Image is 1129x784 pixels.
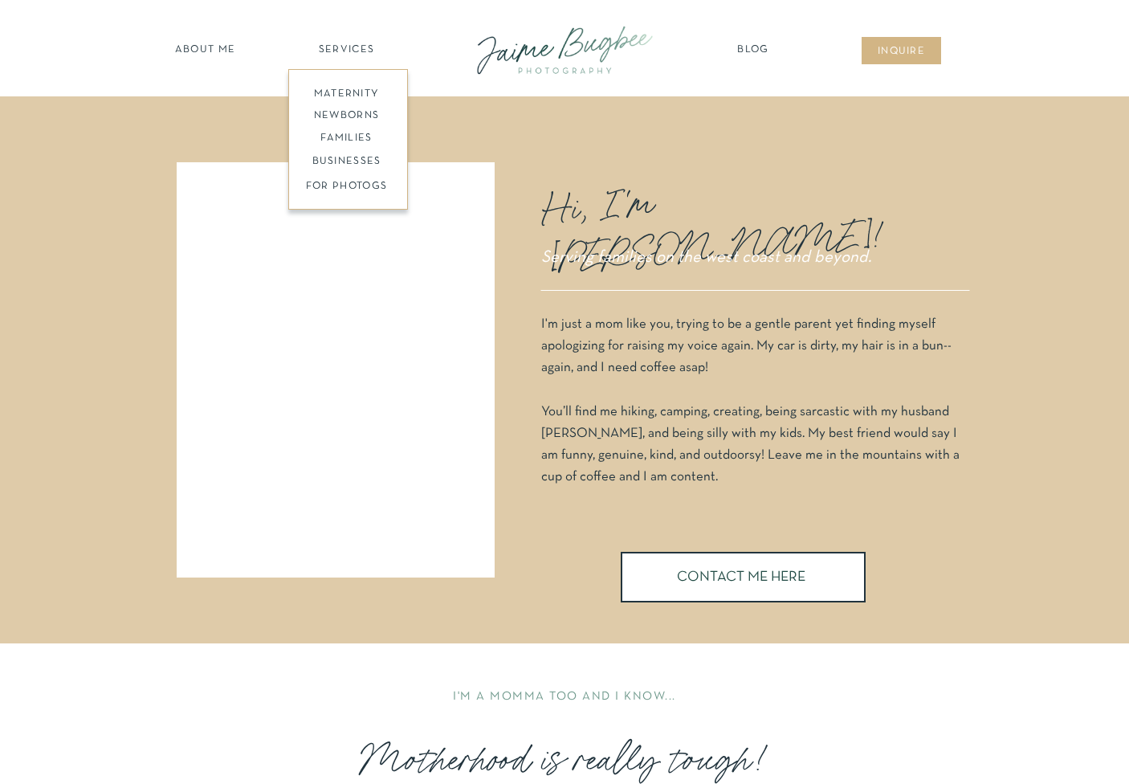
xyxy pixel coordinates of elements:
[285,131,408,146] a: families
[733,43,773,59] a: Blog
[319,688,810,706] h2: I'M A MOMMA TOO AND I KNOW...
[869,44,934,60] a: inqUIre
[541,165,866,240] p: Hi, I'm [PERSON_NAME]!
[285,108,408,127] a: newborns
[294,87,399,98] a: maternity
[301,43,392,59] a: SERVICES
[285,154,408,169] a: BUSINESSES
[190,177,483,564] iframe: 909373527
[677,570,809,589] a: CONTACT ME HERE
[170,43,240,59] a: about ME
[541,313,966,506] p: I'm just a mom like you, trying to be a gentle parent yet finding myself apologizing for raising ...
[285,179,408,194] a: FOR PHOTOGS
[541,250,871,265] i: Serving families on the west coast and beyond.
